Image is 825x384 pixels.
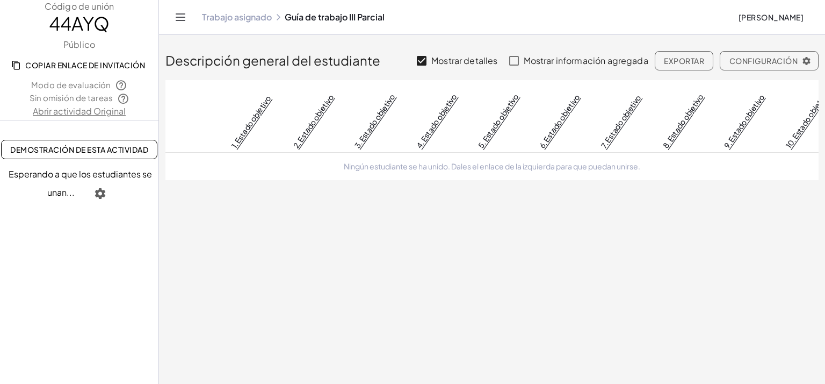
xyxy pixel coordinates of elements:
font: Mostrar detalles [431,54,497,67]
button: Alternar navegación [172,9,189,26]
font: [PERSON_NAME] [738,12,804,22]
span: Esperando a que los estudiantes se unan... [9,168,152,198]
font: Exportar [664,56,704,66]
font: Descripción general del estudiante [165,52,380,69]
button: [PERSON_NAME] [729,8,812,27]
a: Trabajo asignado [202,12,272,23]
button: Copiar enlace de invitación [5,55,154,75]
a: 1. Estado objetivo [229,94,273,150]
a: 8. Estado objetivo [660,92,705,150]
a: 9. Estado objetivo [722,93,766,150]
font: Mostrar información agregada [524,54,648,67]
button: Configuración [720,51,819,70]
font: Sin omisión de tareas [30,93,113,103]
font: Demostración de esta actividad [10,145,148,154]
a: 6. Estado objetivo [537,93,581,150]
a: 3. Estado objetivo [352,92,397,150]
a: 5. Estado objetivo [475,92,520,150]
a: 2. Estado objetivo [291,93,335,150]
font: Configuración [729,56,798,66]
td: Ningún estudiante se ha unido. Dales el enlace de la izquierda para que puedan unirse. [165,152,819,180]
button: Exportar [655,51,713,70]
font: Público [63,39,95,51]
font: Modo de evaluación [31,80,111,90]
a: Demostración de esta actividad [1,140,157,159]
font: Copiar enlace de invitación [25,60,146,70]
a: 7. Estado objetivo [599,93,643,150]
a: 4. Estado objetivo [414,92,459,150]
